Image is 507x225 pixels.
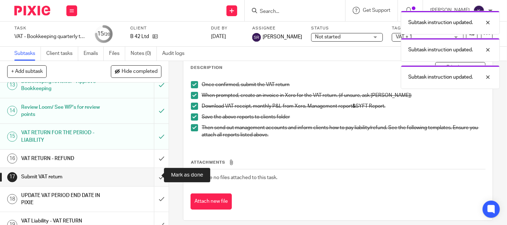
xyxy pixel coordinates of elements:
[14,6,50,15] img: Pixie
[21,190,105,208] h1: UPDATE VAT PERIOD END DATE IN PIXIE
[14,33,86,40] div: VAT - Bookkeeping quarterly tasks
[97,30,110,38] div: 15
[352,104,356,109] strong: &
[202,81,485,88] p: Once confirmed, submit the VAT return
[84,47,104,61] a: Emails
[252,25,302,31] label: Assignee
[211,34,226,39] span: [DATE]
[131,47,157,61] a: Notes (0)
[130,25,202,31] label: Client
[21,172,105,182] h1: Submit VAT return
[7,65,47,78] button: + Add subtask
[408,19,473,26] p: Subtask instruction updated.
[109,47,125,61] a: Files
[191,65,222,71] p: Description
[21,76,105,94] h1: Bookkeeping reviewer - Approve Bookkeeping
[7,106,17,116] div: 14
[473,5,485,17] img: svg%3E
[202,113,485,121] p: Save the above reports to clients folder
[191,193,232,210] button: Attach new file
[7,172,17,182] div: 17
[104,32,110,36] small: /20
[191,175,277,180] span: There are no files attached to this task.
[21,153,105,164] h1: VAT RETURN - REFUND
[7,154,17,164] div: 16
[202,103,485,110] p: Download VAT receipt, monthly P&L from Xero, Management report SYFT Report.
[211,25,243,31] label: Due by
[122,69,158,75] span: Hide completed
[202,92,485,99] p: When prompted, create an invoice in Xero for the VAT return. (if unsure, ask [PERSON_NAME])
[162,47,190,61] a: Audit logs
[7,194,17,204] div: 18
[252,33,261,42] img: svg%3E
[7,132,17,142] div: 15
[21,127,105,146] h1: VAT RETURN FOR THE PERIOD - LIABILITY
[191,160,225,164] span: Attachments
[46,47,78,61] a: Client tasks
[408,46,473,53] p: Subtask instruction updated.
[111,65,161,78] button: Hide completed
[408,74,473,81] p: Subtask instruction updated.
[21,102,105,120] h1: Review Loom/ See WP's for review points
[130,33,149,40] p: B 42 Ltd
[14,25,86,31] label: Task
[14,47,41,61] a: Subtasks
[7,80,17,90] div: 13
[202,124,485,139] p: Then send out management accounts and inform clients how to pay liability/refund. See the followi...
